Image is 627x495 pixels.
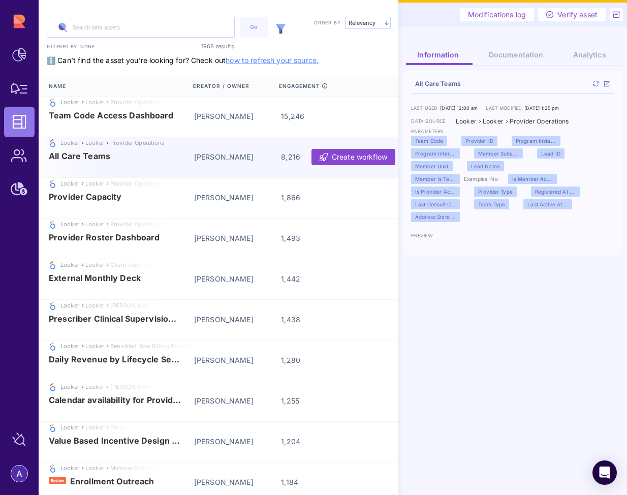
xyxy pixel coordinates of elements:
a: All Care Teams [415,81,461,87]
span: Member Uuid [415,161,449,171]
img: looker [49,261,57,269]
a: how to refresh your source. [226,56,319,65]
div: Looker [456,118,477,125]
span: Provider Capacity [49,192,121,201]
span: Create workflow [332,152,387,162]
span: Last Active At Date [527,199,568,209]
a: Modifications log [460,8,534,21]
div: 1,438 [281,314,368,325]
div: Engagement [279,76,365,96]
span: Program Instance State [516,136,556,146]
span: Team Code [415,136,443,146]
div: [PERSON_NAME] [194,233,281,243]
div: Looker [483,118,504,125]
div: [PERSON_NAME] [194,436,281,447]
div: 1,255 [281,395,368,406]
span: Lead ID [541,148,560,159]
span: Daily Revenue by Lifecycle Segment [49,355,181,364]
div: 1,442 [281,273,368,284]
div: review [49,477,66,484]
label: preview [411,233,452,240]
div: 1,866 [281,192,368,203]
span: Last Consult Completed At Date [415,199,456,209]
img: looker [49,221,57,229]
span: Prescriber Clinical Supervision Auditing Dashboard [49,314,181,323]
div: 15,246 [281,111,368,121]
span: Address State Member Specified [415,212,456,222]
span: Team Code Access Dashboard [49,111,174,120]
img: account-photo [11,466,27,482]
span: Verify asset [557,10,598,20]
span: Provider Type [478,187,513,197]
span: Provider ID [465,136,493,146]
img: looker [49,343,57,351]
img: looker [49,302,57,310]
div: Name [49,76,193,96]
label: parameters [411,129,452,136]
img: looker [49,465,57,473]
div: 1,184 [281,477,368,487]
img: looker [49,180,57,188]
span: Documentation [489,50,543,59]
div: [PERSON_NAME] [194,151,281,162]
div: 8,216 [281,151,368,162]
div: [PERSON_NAME] [194,273,281,284]
div: Go [245,23,263,32]
span: Last modified [486,106,522,110]
span: ℹ️ Can’t find the asset you’re looking for? Check out [47,41,319,65]
button: Go [240,17,268,38]
label: data source [411,119,452,124]
input: Search data assets [47,17,234,37]
div: [PERSON_NAME] [194,395,281,406]
div: Open Intercom Messenger [592,460,617,485]
span: Value Based Incentive Design (VBID) [49,436,181,445]
div: [DATE] 12:00 am [440,106,478,110]
img: search [55,19,71,36]
span: All Care Teams [49,151,110,161]
span: Member Is Tester (Yes / No) [415,174,456,184]
span: Analytics [573,50,606,59]
img: arrow [385,20,389,25]
a: open_in_new [603,80,610,87]
div: 1,204 [281,436,368,447]
span: Member Subscription Status [478,148,519,159]
span: Last used [411,106,437,110]
div: [PERSON_NAME] [194,192,281,203]
div: Provider Operations [510,118,569,125]
div: [PERSON_NAME] [194,314,281,325]
span: Is Provider Active Team Membership (Yes / No) [415,187,456,197]
div: [PERSON_NAME] [194,355,281,365]
img: looker [49,99,57,107]
span: Is Member Active Team Membership (Yes / No) [512,174,553,184]
img: looker [49,424,57,432]
span: Team Type [478,199,505,209]
span: Program Internal Name [415,148,456,159]
div: Creator / Owner [193,76,279,96]
div: [DATE] 1:25 pm [524,106,559,110]
img: looker [49,383,57,391]
span: Calendar availability for Providers [49,395,181,405]
span: Registered At Date [535,187,576,197]
label: Order by [314,19,341,26]
div: [PERSON_NAME] [194,477,281,487]
span: Lead Name [471,161,500,171]
div: Examples: No [464,174,498,184]
img: looker [49,139,57,147]
span: External Monthly Deck [49,273,141,283]
span: Information [417,50,459,59]
div: [PERSON_NAME] [194,111,281,121]
span: Enrollment Outreach [70,477,154,486]
div: 1,280 [281,355,368,365]
div: 1,493 [281,233,368,243]
span: Provider Roster Dashboard [49,233,160,242]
